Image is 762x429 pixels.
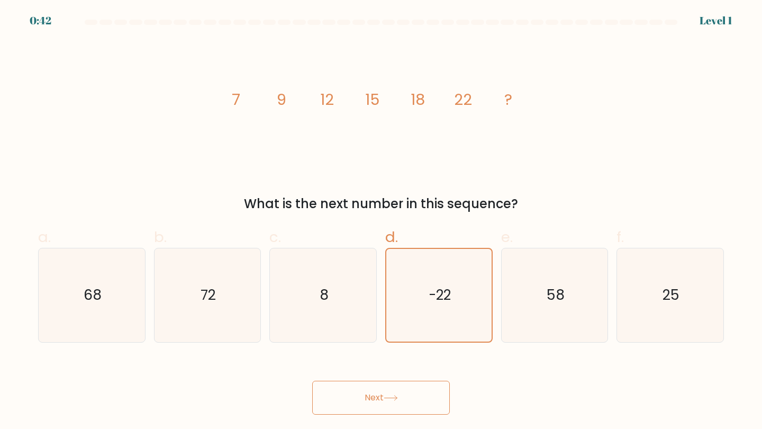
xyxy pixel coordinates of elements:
span: d. [385,227,398,247]
text: 68 [84,285,102,305]
text: 8 [320,285,329,305]
button: Next [312,381,450,415]
tspan: 22 [454,89,472,110]
span: c. [269,227,281,247]
text: 72 [201,285,216,305]
div: Level 1 [700,13,732,29]
tspan: 7 [232,89,240,110]
div: 0:42 [30,13,51,29]
tspan: 9 [277,89,286,110]
tspan: 12 [320,89,334,110]
text: -22 [429,285,451,305]
text: 25 [663,285,679,305]
tspan: 18 [411,89,425,110]
span: f. [616,227,624,247]
tspan: 15 [365,89,379,110]
text: 58 [547,285,565,305]
span: b. [154,227,167,247]
tspan: ? [504,89,512,110]
div: What is the next number in this sequence? [44,194,718,213]
span: a. [38,227,51,247]
span: e. [501,227,513,247]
